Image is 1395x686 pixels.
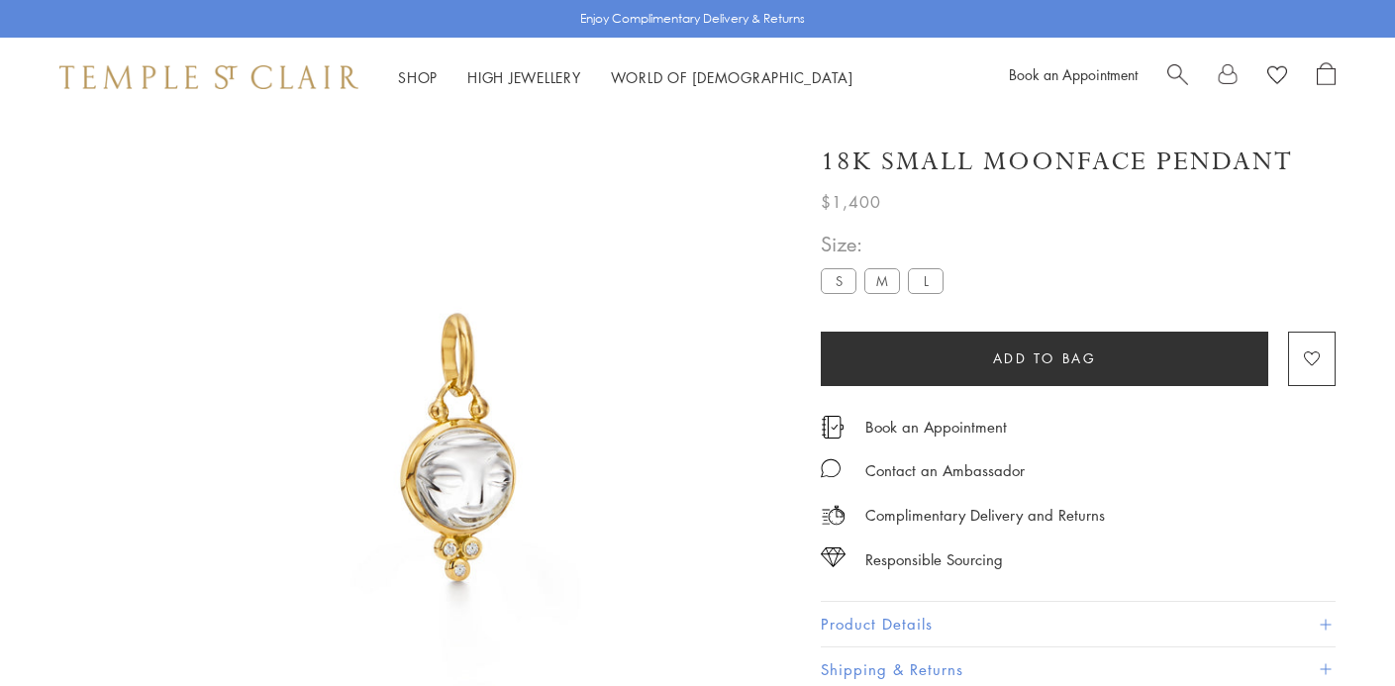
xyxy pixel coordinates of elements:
label: L [908,268,944,293]
a: High JewelleryHigh Jewellery [467,67,581,87]
button: Add to bag [821,332,1268,386]
span: Size: [821,228,951,260]
div: Responsible Sourcing [865,547,1003,572]
p: Complimentary Delivery and Returns [865,503,1105,528]
div: Contact an Ambassador [865,458,1025,483]
iframe: Gorgias live chat messenger [1296,593,1375,666]
span: Add to bag [993,347,1097,369]
button: Product Details [821,602,1336,646]
img: icon_delivery.svg [821,503,846,528]
a: Book an Appointment [1009,64,1138,84]
a: ShopShop [398,67,438,87]
span: $1,400 [821,189,881,215]
h1: 18K Small Moonface Pendant [821,145,1293,179]
img: MessageIcon-01_2.svg [821,458,841,478]
a: Search [1167,62,1188,92]
a: Book an Appointment [865,416,1007,438]
img: icon_appointment.svg [821,416,845,439]
label: S [821,268,856,293]
a: Open Shopping Bag [1317,62,1336,92]
img: icon_sourcing.svg [821,547,846,567]
img: Temple St. Clair [59,65,358,89]
nav: Main navigation [398,65,853,90]
a: World of [DEMOGRAPHIC_DATA]World of [DEMOGRAPHIC_DATA] [611,67,853,87]
p: Enjoy Complimentary Delivery & Returns [580,9,805,29]
label: M [864,268,900,293]
a: View Wishlist [1267,62,1287,92]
